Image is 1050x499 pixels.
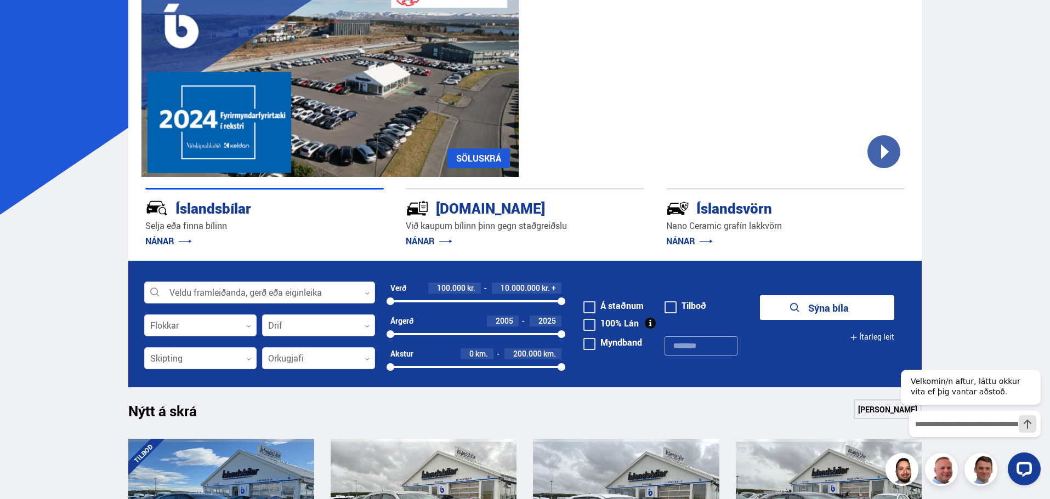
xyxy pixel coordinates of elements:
a: NÁNAR [406,235,452,247]
div: Verð [390,284,406,292]
span: kr. [542,284,550,292]
iframe: LiveChat chat widget [892,349,1045,494]
h1: Nýtt á skrá [128,403,216,426]
div: Íslandsvörn [666,198,866,217]
div: Akstur [390,349,413,358]
a: NÁNAR [145,235,192,247]
div: Árgerð [390,317,413,325]
label: Myndband [583,338,642,347]
button: Sýna bíla [760,295,894,320]
label: Tilboð [665,301,706,310]
img: nhp88E3Fdnt1Opn2.png [887,455,920,487]
span: km. [543,349,556,358]
label: 100% Lán [583,319,639,328]
button: Ítarleg leit [850,325,894,349]
span: km. [475,349,488,358]
span: 2025 [538,316,556,326]
span: 100.000 [437,283,466,293]
span: 10.000.000 [501,283,540,293]
a: SÖLUSKRÁ [447,148,510,168]
img: JRvxyua_JYH6wB4c.svg [145,197,168,220]
div: Íslandsbílar [145,198,345,217]
img: -Svtn6bYgwAsiwNX.svg [666,197,689,220]
p: Selja eða finna bílinn [145,220,384,232]
p: Við kaupum bílinn þinn gegn staðgreiðslu [406,220,644,232]
a: NÁNAR [666,235,713,247]
label: Á staðnum [583,301,644,310]
img: tr5P-W3DuiFaO7aO.svg [406,197,429,220]
span: + [552,284,556,292]
a: [PERSON_NAME] [854,399,922,419]
span: 0 [469,348,474,359]
div: [DOMAIN_NAME] [406,198,605,217]
span: 2005 [496,316,513,326]
span: 200.000 [513,348,542,359]
span: kr. [467,284,475,292]
p: Nano Ceramic grafín lakkvörn [666,220,905,232]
